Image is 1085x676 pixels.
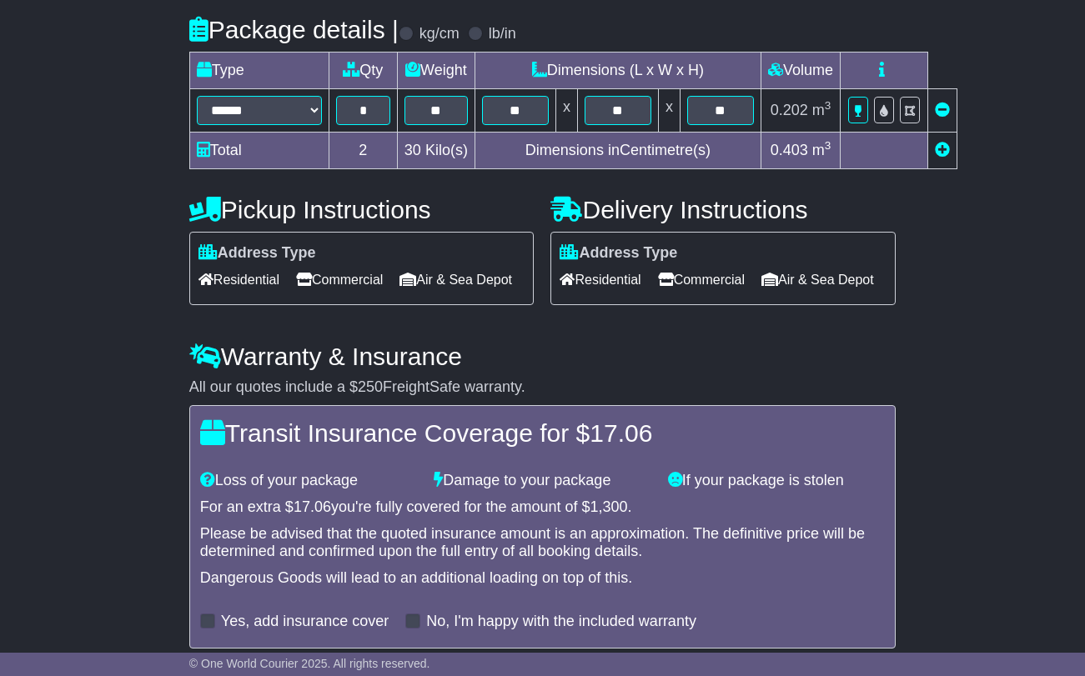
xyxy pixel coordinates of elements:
span: © One World Courier 2025. All rights reserved. [189,657,430,670]
td: Total [189,133,329,169]
h4: Pickup Instructions [189,196,535,223]
label: lb/in [489,25,516,43]
span: 30 [404,142,421,158]
h4: Transit Insurance Coverage for $ [200,419,885,447]
span: Residential [560,267,640,293]
div: Loss of your package [192,472,425,490]
label: No, I'm happy with the included warranty [426,613,696,631]
h4: Package details | [189,16,399,43]
div: For an extra $ you're fully covered for the amount of $ . [200,498,885,517]
h4: Warranty & Insurance [189,343,896,370]
a: Remove this item [935,102,950,118]
span: m [812,102,831,118]
h4: Delivery Instructions [550,196,896,223]
sup: 3 [825,139,831,152]
td: x [555,89,577,133]
span: 250 [358,378,383,395]
td: Kilo(s) [397,133,475,169]
span: m [812,142,831,158]
span: Residential [198,267,279,293]
span: 17.06 [294,498,331,515]
span: 17.06 [590,419,652,447]
td: Qty [329,53,397,89]
td: Type [189,53,329,89]
td: Weight [397,53,475,89]
td: Dimensions in Centimetre(s) [475,133,761,169]
label: Address Type [198,244,316,263]
label: Address Type [560,244,677,263]
span: 1,300 [590,498,628,515]
a: Add new item [935,142,950,158]
span: 0.403 [771,142,808,158]
div: Please be advised that the quoted insurance amount is an approximation. The definitive price will... [200,525,885,561]
label: Yes, add insurance cover [221,613,389,631]
div: Damage to your package [425,472,659,490]
td: Dimensions (L x W x H) [475,53,761,89]
sup: 3 [825,99,831,112]
div: All our quotes include a $ FreightSafe warranty. [189,378,896,397]
div: If your package is stolen [660,472,893,490]
label: kg/cm [419,25,460,43]
div: Dangerous Goods will lead to an additional loading on top of this. [200,569,885,588]
span: 0.202 [771,102,808,118]
span: Commercial [658,267,745,293]
span: Commercial [296,267,383,293]
span: Air & Sea Depot [761,267,874,293]
td: 2 [329,133,397,169]
td: Volume [761,53,840,89]
span: Air & Sea Depot [399,267,512,293]
td: x [658,89,680,133]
